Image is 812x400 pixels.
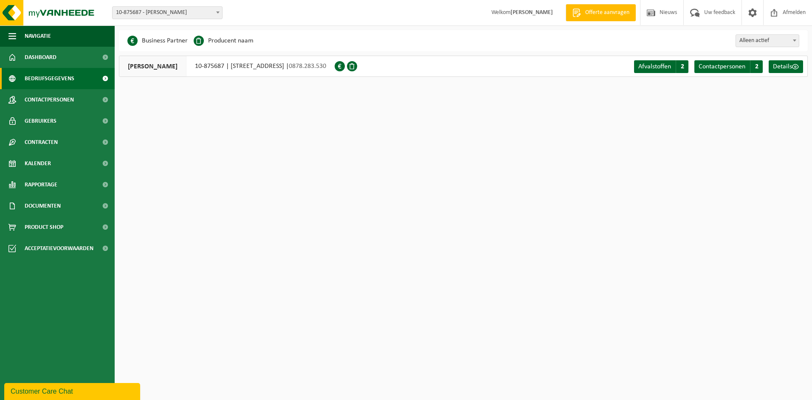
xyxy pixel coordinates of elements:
[25,132,58,153] span: Contracten
[25,110,56,132] span: Gebruikers
[25,238,93,259] span: Acceptatievoorwaarden
[119,56,335,77] div: 10-875687 | [STREET_ADDRESS] |
[25,47,56,68] span: Dashboard
[127,34,188,47] li: Business Partner
[113,7,222,19] span: 10-875687 - PEDRO SOETE - BOEZINGE
[25,195,61,217] span: Documenten
[769,60,803,73] a: Details
[736,35,799,47] span: Alleen actief
[583,8,632,17] span: Offerte aanvragen
[289,63,326,70] span: 0878.283.530
[4,381,142,400] iframe: chat widget
[112,6,223,19] span: 10-875687 - PEDRO SOETE - BOEZINGE
[750,60,763,73] span: 2
[676,60,688,73] span: 2
[566,4,636,21] a: Offerte aanvragen
[634,60,688,73] a: Afvalstoffen 2
[773,63,792,70] span: Details
[119,56,186,76] span: [PERSON_NAME]
[25,25,51,47] span: Navigatie
[194,34,254,47] li: Producent naam
[694,60,763,73] a: Contactpersonen 2
[25,174,57,195] span: Rapportage
[25,89,74,110] span: Contactpersonen
[510,9,553,16] strong: [PERSON_NAME]
[638,63,671,70] span: Afvalstoffen
[699,63,745,70] span: Contactpersonen
[25,68,74,89] span: Bedrijfsgegevens
[736,34,799,47] span: Alleen actief
[25,153,51,174] span: Kalender
[25,217,63,238] span: Product Shop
